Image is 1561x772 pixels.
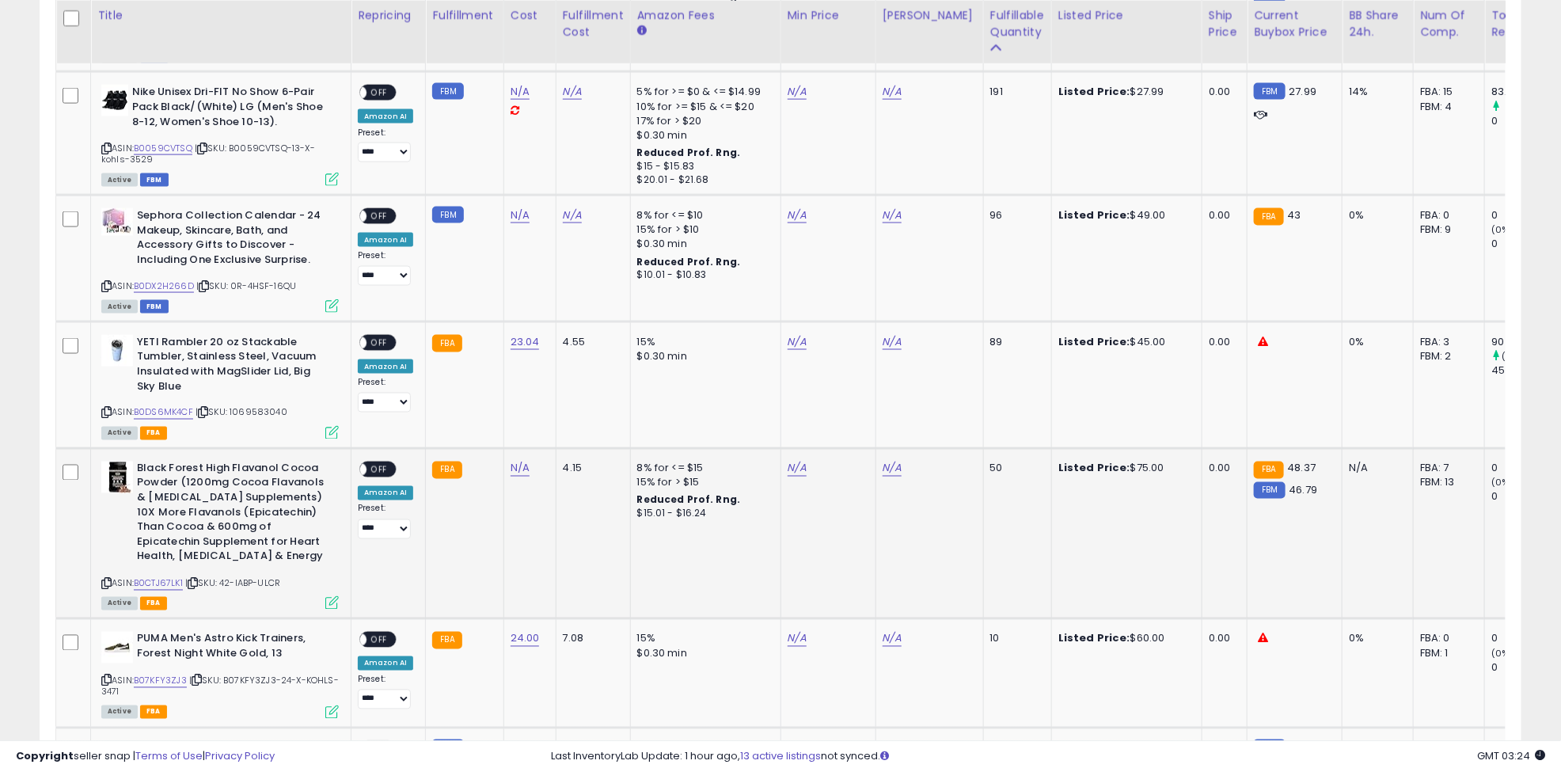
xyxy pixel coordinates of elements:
div: Num of Comp. [1420,7,1478,40]
small: (0%) [1491,477,1514,489]
span: 2025-08-15 03:24 GMT [1477,748,1545,763]
div: 191 [990,85,1039,99]
div: Current Buybox Price [1254,7,1335,40]
a: N/A [883,631,902,647]
div: Amazon AI [358,109,413,124]
div: 96 [990,208,1039,222]
span: 43 [1288,207,1301,222]
a: 24.00 [511,631,540,647]
div: 10% for >= $15 & <= $20 [637,100,769,114]
div: 0 [1491,237,1555,251]
small: Amazon Fees. [637,24,647,38]
a: N/A [788,461,807,477]
div: 14% [1349,85,1401,99]
span: All listings currently available for purchase on Amazon [101,427,138,440]
span: All listings currently available for purchase on Amazon [101,300,138,314]
div: 45 [1491,363,1555,378]
div: 0 [1491,462,1555,476]
div: ASIN: [101,632,339,717]
a: N/A [563,84,582,100]
div: 90 [1491,335,1555,349]
div: ASIN: [101,462,339,609]
a: N/A [883,334,902,350]
div: 89 [990,335,1039,349]
div: 10 [990,632,1039,646]
div: FBM: 13 [1420,476,1472,490]
b: Listed Price: [1058,631,1130,646]
div: 83.97 [1491,85,1555,99]
a: B0DX2H266D [134,280,194,293]
div: $0.30 min [637,647,769,661]
div: Amazon Fees [637,7,774,24]
div: FBM: 1 [1420,647,1472,661]
strong: Copyright [16,748,74,763]
div: $60.00 [1058,632,1190,646]
div: [PERSON_NAME] [883,7,977,24]
span: | SKU: B07KFY3ZJ3-24-X-KOHLS-3471 [101,675,339,698]
div: ASIN: [101,85,339,184]
span: OFF [367,210,392,223]
small: FBM [432,83,463,100]
span: | SKU: 0R-4HSF-16QU [196,280,296,292]
div: Amazon AI [358,359,413,374]
b: Black Forest High Flavanol Cocoa Powder (1200mg Cocoa Flavanols & [MEDICAL_DATA] Supplements) 10X... [137,462,329,569]
b: Reduced Prof. Rng. [637,493,741,507]
small: FBM [1254,83,1285,100]
div: FBA: 3 [1420,335,1472,349]
span: All listings currently available for purchase on Amazon [101,597,138,610]
div: ASIN: [101,335,339,438]
div: Preset: [358,504,413,539]
div: 5% for >= $0 & <= $14.99 [637,85,769,99]
div: FBA: 7 [1420,462,1472,476]
div: 15% [637,632,769,646]
span: FBM [140,173,169,187]
a: 13 active listings [740,748,821,763]
div: 15% for > $15 [637,476,769,490]
div: Ship Price [1209,7,1240,40]
div: $45.00 [1058,335,1190,349]
b: Listed Price: [1058,334,1130,349]
span: FBA [140,705,167,719]
div: Preset: [358,675,413,710]
small: (0%) [1491,223,1514,236]
div: 0.00 [1209,85,1235,99]
div: Preset: [358,250,413,286]
a: B0059CVTSQ [134,142,192,155]
div: $0.30 min [637,237,769,251]
div: seller snap | | [16,749,275,764]
img: 51BpUKZe-cL._SL40_.jpg [101,208,133,236]
div: FBA: 0 [1420,632,1472,646]
div: $0.30 min [637,349,769,363]
a: N/A [511,84,530,100]
span: | SKU: B0059CVTSQ-13-X-kohls-3529 [101,142,315,165]
div: FBM: 9 [1420,222,1472,237]
span: OFF [367,633,392,647]
a: B0DS6MK4CF [134,406,193,420]
div: 0 [1491,208,1555,222]
div: 15% for > $10 [637,222,769,237]
small: FBA [432,632,461,649]
b: Sephora Collection Calendar - 24 Makeup, Skincare, Bath, and Accessory Gifts to Discover - Includ... [137,208,329,271]
div: Listed Price [1058,7,1195,24]
div: 0.00 [1209,335,1235,349]
b: PUMA Men's Astro Kick Trainers, Forest Night White Gold, 13 [137,632,329,665]
div: Min Price [788,7,869,24]
small: (0%) [1491,648,1514,660]
a: N/A [883,84,902,100]
small: FBM [1254,482,1285,499]
b: YETI Rambler 20 oz Stackable Tumbler, Stainless Steel, Vacuum Insulated with MagSlider Lid, Big S... [137,335,329,397]
a: B07KFY3ZJ3 [134,675,187,688]
div: 50 [990,462,1039,476]
span: OFF [367,462,392,476]
span: 48.37 [1288,461,1316,476]
small: FBM [432,207,463,223]
div: Amazon AI [358,486,413,500]
span: OFF [367,86,392,100]
div: 8% for <= $10 [637,208,769,222]
a: N/A [788,207,807,223]
div: 8% for <= $15 [637,462,769,476]
div: 4.15 [563,462,618,476]
div: BB Share 24h. [1349,7,1407,40]
div: Preset: [358,127,413,163]
div: FBA: 0 [1420,208,1472,222]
